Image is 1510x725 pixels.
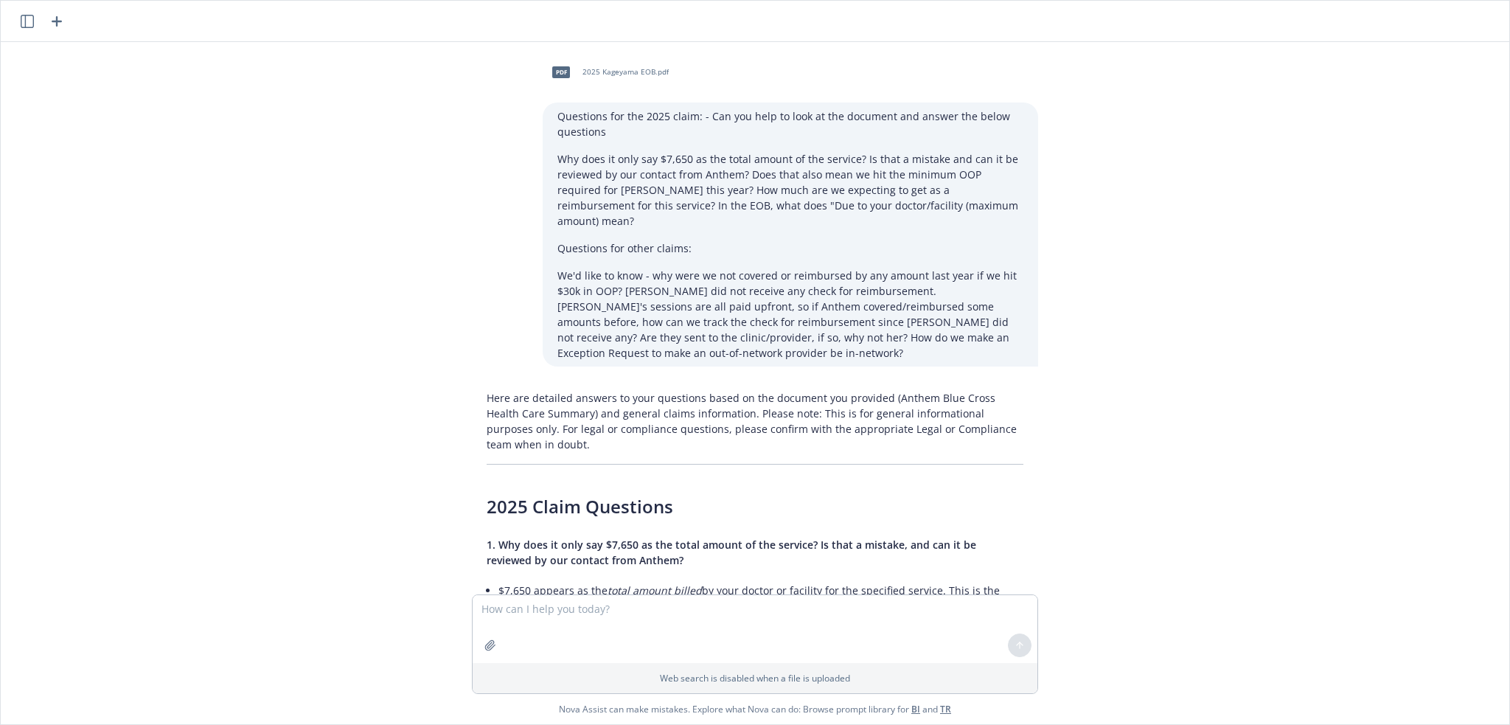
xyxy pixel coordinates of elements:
[608,583,702,597] em: total amount billed
[557,268,1023,361] p: We'd like to know - why were we not covered or reimbursed by any amount last year if we hit $30k ...
[552,66,570,77] span: pdf
[557,151,1023,229] p: Why does it only say $7,650 as the total amount of the service? Is that a mistake and can it be r...
[481,672,1029,684] p: Web search is disabled when a file is uploaded
[487,390,1023,452] p: Here are detailed answers to your questions based on the document you provided (Anthem Blue Cross...
[582,67,669,77] span: 2025 Kageyama EOB.pdf
[498,580,1023,617] li: $7,650 appears as the by your doctor or facility for the specified service. This is the amount th...
[487,538,976,567] span: 1. Why does it only say $7,650 as the total amount of the service? Is that a mistake, and can it ...
[487,494,1023,519] h3: 2025 Claim Questions
[911,703,920,715] a: BI
[543,54,672,91] div: pdf2025 Kageyama EOB.pdf
[557,108,1023,139] p: Questions for the 2025 claim: - Can you help to look at the document and answer the below questions
[7,694,1503,724] span: Nova Assist can make mistakes. Explore what Nova can do: Browse prompt library for and
[940,703,951,715] a: TR
[557,240,1023,256] p: Questions for other claims:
